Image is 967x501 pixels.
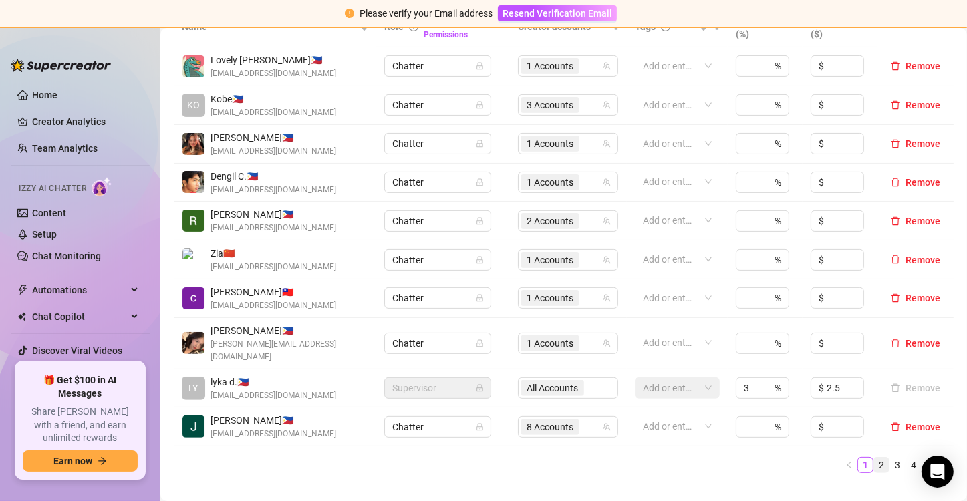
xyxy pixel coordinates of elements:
span: Chatter [392,417,483,437]
span: Izzy AI Chatter [19,182,86,195]
span: lock [476,384,484,392]
div: Please verify your Email address [360,6,493,21]
span: team [603,140,611,148]
span: Remove [906,177,940,188]
span: 1 Accounts [527,59,573,73]
span: Remove [906,338,940,349]
span: team [603,62,611,70]
li: Previous Page [841,457,857,473]
span: [EMAIL_ADDRESS][DOMAIN_NAME] [211,222,336,234]
span: [PERSON_NAME] 🇵🇭 [211,323,368,338]
span: 1 Accounts [521,335,579,351]
span: 1 Accounts [521,174,579,190]
button: Remove [885,252,946,268]
div: Open Intercom Messenger [922,456,954,488]
button: Remove [885,419,946,435]
span: 2 Accounts [527,214,573,228]
span: Dengil C. 🇵🇭 [211,169,336,184]
span: left [845,461,853,469]
span: 1 Accounts [521,136,579,152]
a: Discover Viral Videos [32,345,122,356]
span: lock [476,294,484,302]
span: delete [891,422,900,432]
span: delete [891,216,900,226]
span: Chatter [392,95,483,115]
span: [EMAIL_ADDRESS][DOMAIN_NAME] [211,261,336,273]
span: exclamation-circle [345,9,354,18]
span: Chat Copilot [32,306,127,327]
span: lock [476,217,484,225]
span: delete [891,139,900,148]
span: team [603,339,611,347]
span: 1 Accounts [521,252,579,268]
span: team [603,256,611,264]
span: 8 Accounts [527,420,573,434]
span: Remove [906,422,940,432]
span: delete [891,339,900,348]
span: delete [891,61,900,71]
img: Lovely Gablines [182,55,204,77]
span: Chatter [392,211,483,231]
span: Earn now [53,456,92,466]
span: delete [891,178,900,187]
a: 3 [890,458,905,472]
a: Team Analytics [32,143,98,154]
span: team [603,423,611,431]
span: delete [891,293,900,303]
span: 1 Accounts [527,136,573,151]
img: AI Chatter [92,177,112,196]
span: [PERSON_NAME] 🇵🇭 [211,207,336,222]
span: 2 Accounts [521,213,579,229]
span: 1 Accounts [521,58,579,74]
span: Resend Verification Email [503,8,612,19]
span: 1 Accounts [527,175,573,190]
span: thunderbolt [17,285,28,295]
span: [EMAIL_ADDRESS][DOMAIN_NAME] [211,299,336,312]
a: Setup [32,229,57,240]
span: lock [476,339,484,347]
span: [EMAIL_ADDRESS][DOMAIN_NAME] [211,145,336,158]
span: LY [189,381,198,395]
span: [PERSON_NAME] 🇵🇭 [211,130,336,145]
span: [PERSON_NAME][EMAIL_ADDRESS][DOMAIN_NAME] [211,338,368,363]
a: Chat Monitoring [32,251,101,261]
span: lock [476,140,484,148]
span: Share [PERSON_NAME] with a friend, and earn unlimited rewards [23,405,138,445]
span: 1 Accounts [521,290,579,306]
img: charo fabayos [182,287,204,309]
span: [PERSON_NAME] 🇵🇭 [211,413,336,428]
li: 1 [857,457,873,473]
span: [PERSON_NAME] 🇹🇼 [211,285,336,299]
span: KO [187,98,200,112]
li: 2 [873,457,889,473]
span: Chatter [392,56,483,76]
span: Remove [906,255,940,265]
span: 1 Accounts [527,291,573,305]
span: Lovely [PERSON_NAME] 🇵🇭 [211,53,336,67]
a: Content [32,208,66,218]
li: 3 [889,457,906,473]
span: 8 Accounts [521,419,579,435]
span: 3 Accounts [527,98,573,112]
span: team [603,294,611,302]
a: Creator Analytics [32,111,139,132]
a: 2 [874,458,889,472]
span: Zia 🇨🇳 [211,246,336,261]
span: [EMAIL_ADDRESS][DOMAIN_NAME] [211,184,336,196]
img: Jai Mata [182,415,204,438]
img: Chat Copilot [17,312,26,321]
button: Earn nowarrow-right [23,450,138,472]
span: Remove [906,61,940,71]
span: arrow-right [98,456,107,466]
a: 4 [906,458,921,472]
span: lock [476,256,484,264]
img: Riza Joy Barrera [182,210,204,232]
span: 1 Accounts [527,253,573,267]
span: lock [476,423,484,431]
span: 3 Accounts [521,97,579,113]
span: Remove [906,293,940,303]
button: Resend Verification Email [498,5,617,21]
span: delete [891,255,900,264]
span: lyka d. 🇵🇭 [211,375,336,389]
button: Remove [885,213,946,229]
